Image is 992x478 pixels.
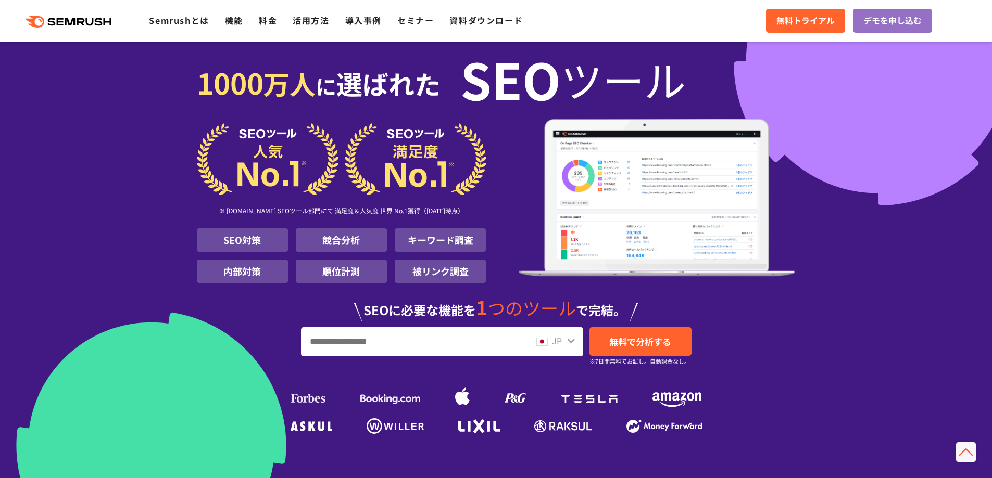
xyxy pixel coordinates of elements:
li: 競合分析 [296,228,387,252]
span: ツール [561,58,686,100]
li: 被リンク調査 [395,260,486,283]
li: 内部対策 [197,260,288,283]
a: Semrushとは [149,14,209,27]
span: で完結。 [576,301,626,319]
div: SEOに必要な機能を [197,287,796,321]
a: セミナー [397,14,434,27]
li: キーワード調査 [395,228,486,252]
span: 万人 [263,64,316,102]
a: 資料ダウンロード [449,14,523,27]
div: ※ [DOMAIN_NAME] SEOツール部門にて 満足度＆人気度 世界 No.1獲得（[DATE]時点） [197,195,486,228]
small: ※7日間無料でお試し。自動課金なし。 [589,356,690,366]
span: SEO [460,58,561,100]
a: 無料で分析する [589,327,692,356]
a: 無料トライアル [766,9,845,33]
li: SEO対策 [197,228,288,252]
span: デモを申し込む [863,14,922,28]
span: 1 [476,293,487,321]
li: 順位計測 [296,260,387,283]
span: 無料トライアル [776,14,835,28]
span: 1000 [197,61,263,103]
a: 料金 [259,14,277,27]
a: 機能 [225,14,243,27]
span: に [316,71,336,101]
a: 活用方法 [293,14,329,27]
span: つのツール [487,295,576,320]
a: デモを申し込む [853,9,932,33]
span: 無料で分析する [609,335,671,348]
input: URL、キーワードを入力してください [302,328,527,356]
a: 導入事例 [345,14,382,27]
span: 選ばれた [336,64,441,102]
span: JP [552,334,562,347]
